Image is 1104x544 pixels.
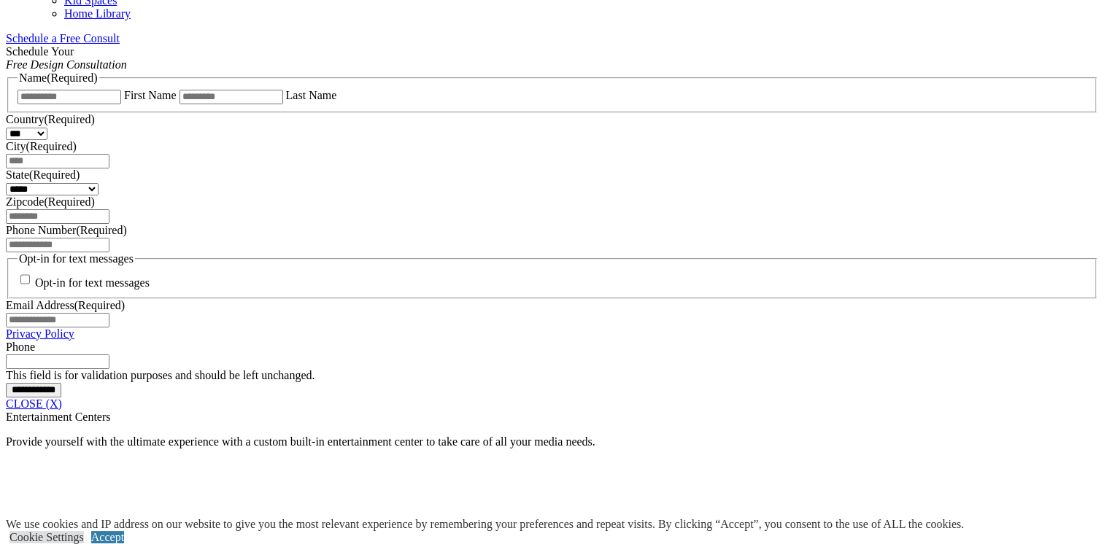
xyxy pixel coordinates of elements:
[124,89,177,101] label: First Name
[18,252,135,265] legend: Opt-in for text messages
[9,531,84,543] a: Cookie Settings
[6,411,111,423] span: Entertainment Centers
[286,89,337,101] label: Last Name
[6,113,95,125] label: Country
[76,224,126,236] span: (Required)
[74,299,125,311] span: (Required)
[6,140,77,152] label: City
[6,168,80,181] label: State
[44,113,94,125] span: (Required)
[6,397,62,410] a: CLOSE (X)
[6,32,120,44] a: Schedule a Free Consult (opens a dropdown menu)
[44,195,94,208] span: (Required)
[6,58,127,71] em: Free Design Consultation
[47,71,97,84] span: (Required)
[6,518,964,531] div: We use cookies and IP address on our website to give you the most relevant experience by remember...
[6,435,1098,448] p: Provide yourself with the ultimate experience with a custom built-in entertainment center to take...
[6,195,95,208] label: Zipcode
[35,277,150,290] label: Opt-in for text messages
[6,369,1098,382] div: This field is for validation purposes and should be left unchanged.
[6,299,125,311] label: Email Address
[26,140,77,152] span: (Required)
[18,71,99,85] legend: Name
[6,45,127,71] span: Schedule Your
[91,531,124,543] a: Accept
[6,341,35,353] label: Phone
[64,7,131,20] a: Home Library
[29,168,80,181] span: (Required)
[6,327,74,340] a: Privacy Policy
[6,224,127,236] label: Phone Number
